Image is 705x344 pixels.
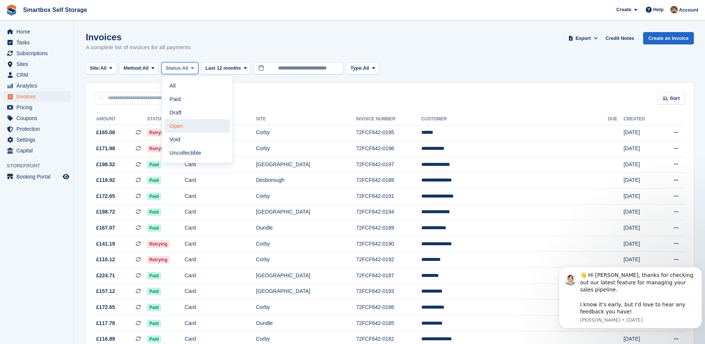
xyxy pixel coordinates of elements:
td: Card [185,315,256,331]
td: Corby [256,236,356,252]
a: menu [4,171,70,182]
button: Method: All [120,62,159,75]
span: £110.12 [96,256,115,263]
a: Preview store [62,172,70,181]
td: 72FCF642-0192 [356,252,421,268]
span: Analytics [16,81,61,91]
span: Retrying [147,129,170,136]
span: Export [576,35,591,42]
span: £172.65 [96,192,115,200]
td: [DATE] [624,173,659,189]
span: £198.52 [96,161,115,168]
td: 72FCF642-0185 [356,315,421,331]
a: Draft [165,106,230,119]
td: Card [185,284,256,300]
td: 72FCF642-0186 [356,300,421,316]
span: £167.07 [96,224,115,232]
span: Retrying [147,240,170,248]
a: Open [165,119,230,133]
span: All [142,64,149,72]
td: Card [185,236,256,252]
span: CRM [16,70,61,80]
a: menu [4,26,70,37]
td: Card [185,268,256,284]
span: Protection [16,124,61,134]
td: [GEOGRAPHIC_DATA] [256,268,356,284]
a: menu [4,124,70,134]
a: Credit Notes [602,32,637,44]
td: Card [185,157,256,173]
td: [DATE] [624,252,659,268]
span: Paid [147,193,161,200]
span: Paid [147,272,161,280]
td: Desborough [256,173,356,189]
th: Created [624,113,659,125]
a: menu [4,81,70,91]
a: menu [4,145,70,156]
span: Paid [147,304,161,311]
button: Export [567,32,599,44]
span: Paid [147,208,161,216]
td: [DATE] [624,236,659,252]
p: A complete list of invoices for all payments [86,43,191,52]
h1: Invoices [86,32,191,42]
td: [GEOGRAPHIC_DATA] [256,204,356,220]
span: Status: [166,64,182,72]
a: menu [4,48,70,59]
span: All [100,64,107,72]
span: Account [679,6,698,14]
td: 72FCF642-0189 [356,220,421,236]
td: [DATE] [624,125,659,141]
td: [DATE] [624,204,659,220]
span: Home [16,26,61,37]
th: Due [608,113,623,125]
span: Coupons [16,113,61,123]
a: menu [4,113,70,123]
td: [GEOGRAPHIC_DATA] [256,157,356,173]
td: Corby [256,252,356,268]
td: Card [185,300,256,316]
td: 72FCF642-0194 [356,204,421,220]
span: £198.72 [96,208,115,216]
td: Card [185,173,256,189]
span: Booking Portal [16,171,61,182]
span: Tasks [16,37,61,48]
img: stora-icon-8386f47178a22dfd0bd8f6a31ec36ba5ce8667c1dd55bd0f319d3a0aa187defe.svg [6,4,17,16]
td: 72FCF642-0190 [356,236,421,252]
span: £141.19 [96,240,115,248]
button: Type: All [346,62,379,75]
td: 72FCF642-0191 [356,189,421,205]
th: Invoice Number [356,113,421,125]
th: Site [256,113,356,125]
td: Corby [256,300,356,316]
td: Card [185,220,256,236]
td: Corby [256,141,356,157]
span: Paid [147,320,161,327]
span: Paid [147,161,161,168]
span: £172.65 [96,303,115,311]
td: Oundle [256,220,356,236]
td: 72FCF642-0187 [356,268,421,284]
td: [DATE] [624,189,659,205]
a: Smartbox Self Storage [20,4,90,16]
button: Site: All [86,62,117,75]
span: Create [616,6,631,13]
span: Paid [147,224,161,232]
span: £118.92 [96,176,115,184]
img: Kayleigh Devlin [670,6,678,13]
a: menu [4,135,70,145]
a: Uncollectible [165,146,230,160]
span: Sites [16,59,61,69]
span: Capital [16,145,61,156]
td: 72FCF642-0188 [356,173,421,189]
button: Last 12 months [201,62,251,75]
span: Paid [147,288,161,295]
a: menu [4,37,70,48]
span: All [363,64,369,72]
span: Invoices [16,91,61,102]
span: Paid [147,335,161,343]
a: menu [4,91,70,102]
span: £157.12 [96,287,115,295]
span: Method: [124,64,143,72]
